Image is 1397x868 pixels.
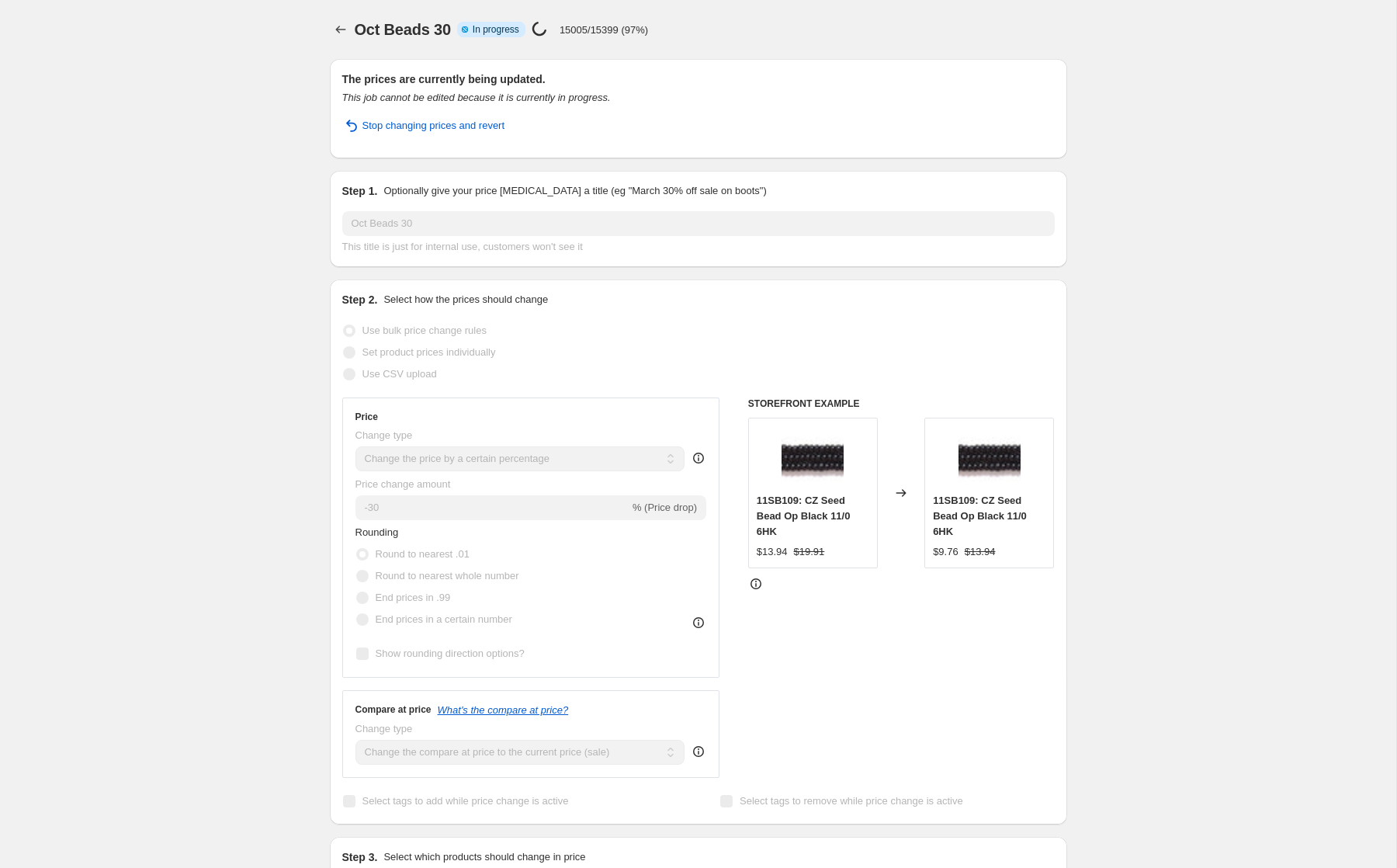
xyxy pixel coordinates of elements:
[748,398,1055,410] h6: STOREFRONT EXAMPLE
[560,24,648,36] p: 15005/15399 (97%)
[342,211,1055,236] input: 30% off holiday sale
[740,795,963,807] span: Select tags to remove while price change is active
[355,411,378,423] h3: Price
[376,548,470,560] span: Round to nearest .01
[933,495,1027,537] span: 11SB109: CZ Seed Bead Op Black 11/0 6HK
[362,325,487,336] span: Use bulk price change rules
[342,849,378,865] h2: Step 3.
[473,23,519,36] span: In progress
[355,723,413,734] span: Change type
[355,478,451,490] span: Price change amount
[355,495,629,520] input: -15
[376,592,451,603] span: End prices in .99
[383,292,548,307] p: Select how the prices should change
[355,526,399,538] span: Rounding
[362,346,496,358] span: Set product prices individually
[333,113,515,138] button: Stop changing prices and revert
[376,570,519,582] span: Round to nearest whole number
[633,502,697,513] span: % (Price drop)
[965,544,996,560] strike: $13.94
[691,450,706,466] div: help
[330,19,352,40] button: Price change jobs
[362,368,437,380] span: Use CSV upload
[342,71,1055,87] h2: The prices are currently being updated.
[355,429,413,441] span: Change type
[383,183,766,199] p: Optionally give your price [MEDICAL_DATA] a title (eg "March 30% off sale on boots")
[355,21,451,38] span: Oct Beads 30
[342,92,611,103] i: This job cannot be edited because it is currently in progress.
[376,648,525,659] span: Show rounding direction options?
[691,744,706,759] div: help
[342,183,378,199] h2: Step 1.
[438,704,569,716] button: What's the compare at price?
[933,544,958,560] div: $9.76
[342,292,378,307] h2: Step 2.
[376,613,512,625] span: End prices in a certain number
[362,118,505,134] span: Stop changing prices and revert
[383,849,585,865] p: Select which products should change in price
[782,426,844,488] img: 166529_80x.jpg
[794,544,825,560] strike: $19.91
[362,795,569,807] span: Select tags to add while price change is active
[757,544,788,560] div: $13.94
[342,241,583,252] span: This title is just for internal use, customers won't see it
[958,426,1021,488] img: 166529_80x.jpg
[757,495,851,537] span: 11SB109: CZ Seed Bead Op Black 11/0 6HK
[355,703,432,716] h3: Compare at price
